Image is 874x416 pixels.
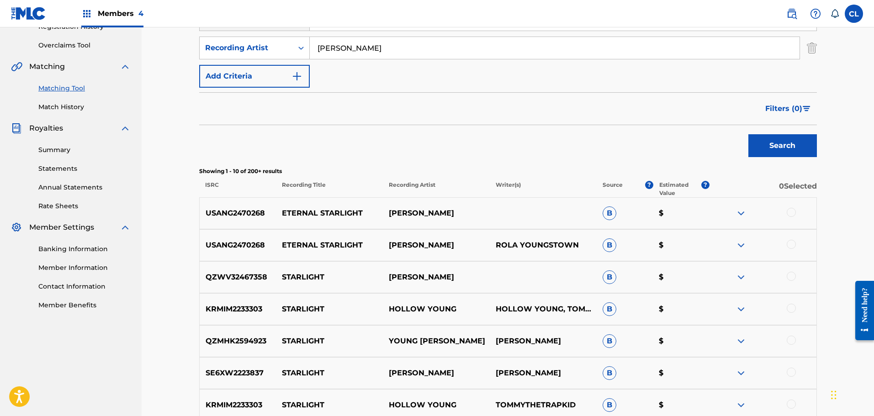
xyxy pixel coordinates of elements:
p: Source [603,181,623,197]
p: $ [653,400,710,411]
img: expand [736,368,747,379]
p: HOLLOW YOUNG [383,400,490,411]
button: Add Criteria [199,65,310,88]
span: Royalties [29,123,63,134]
img: expand [120,222,131,233]
img: expand [736,336,747,347]
div: Notifications [830,9,839,18]
p: TOMMYTHETRAPKID [490,400,597,411]
span: Filters ( 0 ) [765,103,802,114]
p: QZMHK2594923 [200,336,276,347]
a: Member Benefits [38,300,131,310]
p: KRMIM2233303 [200,400,276,411]
p: QZWV32467358 [200,272,276,283]
a: Statements [38,164,131,174]
img: expand [736,272,747,283]
span: B [603,302,616,316]
span: B [603,334,616,348]
p: Writer(s) [490,181,597,197]
a: Banking Information [38,244,131,254]
p: [PERSON_NAME] [383,208,490,219]
img: expand [736,304,747,315]
img: Top Rightsholders [81,8,92,19]
a: Annual Statements [38,183,131,192]
span: Member Settings [29,222,94,233]
img: Matching [11,61,22,72]
p: [PERSON_NAME] [490,368,597,379]
p: ROLA YOUNGSTOWN [490,240,597,251]
span: 4 [138,9,143,18]
p: Recording Title [275,181,382,197]
p: STARLIGHT [276,336,383,347]
span: B [603,398,616,412]
img: Member Settings [11,222,22,233]
a: Overclaims Tool [38,41,131,50]
img: expand [736,400,747,411]
img: expand [736,208,747,219]
p: $ [653,368,710,379]
img: Delete Criterion [807,37,817,59]
a: Member Information [38,263,131,273]
a: Rate Sheets [38,201,131,211]
div: Recording Artist [205,42,287,53]
p: ETERNAL STARLIGHT [276,240,383,251]
p: $ [653,272,710,283]
img: expand [120,123,131,134]
iframe: Chat Widget [828,372,874,416]
img: search [786,8,797,19]
p: ETERNAL STARLIGHT [276,208,383,219]
img: help [810,8,821,19]
img: MLC Logo [11,7,46,20]
img: Royalties [11,123,22,134]
p: USANG2470268 [200,208,276,219]
span: Matching [29,61,65,72]
div: Drag [831,381,837,409]
a: Public Search [783,5,801,23]
a: Contact Information [38,282,131,291]
p: $ [653,208,710,219]
img: expand [120,61,131,72]
p: [PERSON_NAME] [383,240,490,251]
span: B [603,238,616,252]
p: [PERSON_NAME] [383,272,490,283]
p: 0 Selected [710,181,816,197]
p: YOUNG [PERSON_NAME] [383,336,490,347]
p: STARLIGHT [276,272,383,283]
span: B [603,270,616,284]
p: [PERSON_NAME] [490,336,597,347]
p: SE6XW2223837 [200,368,276,379]
p: STARLIGHT [276,368,383,379]
p: HOLLOW YOUNG [383,304,490,315]
img: expand [736,240,747,251]
p: $ [653,240,710,251]
p: Showing 1 - 10 of 200+ results [199,167,817,175]
img: filter [803,106,810,111]
p: [PERSON_NAME] [383,368,490,379]
iframe: Resource Center [848,274,874,347]
span: ? [645,181,653,189]
p: Recording Artist [383,181,490,197]
span: B [603,366,616,380]
a: Summary [38,145,131,155]
div: Help [806,5,825,23]
p: Estimated Value [659,181,701,197]
p: USANG2470268 [200,240,276,251]
span: ? [701,181,710,189]
p: HOLLOW YOUNG, TOMMYTHETRAPKID [490,304,597,315]
button: Search [748,134,817,157]
img: 9d2ae6d4665cec9f34b9.svg [291,71,302,82]
p: STARLIGHT [276,304,383,315]
p: STARLIGHT [276,400,383,411]
span: B [603,206,616,220]
p: $ [653,304,710,315]
p: $ [653,336,710,347]
div: User Menu [845,5,863,23]
span: Members [98,8,143,19]
button: Filters (0) [760,97,817,120]
p: KRMIM2233303 [200,304,276,315]
a: Matching Tool [38,84,131,93]
p: ISRC [199,181,276,197]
